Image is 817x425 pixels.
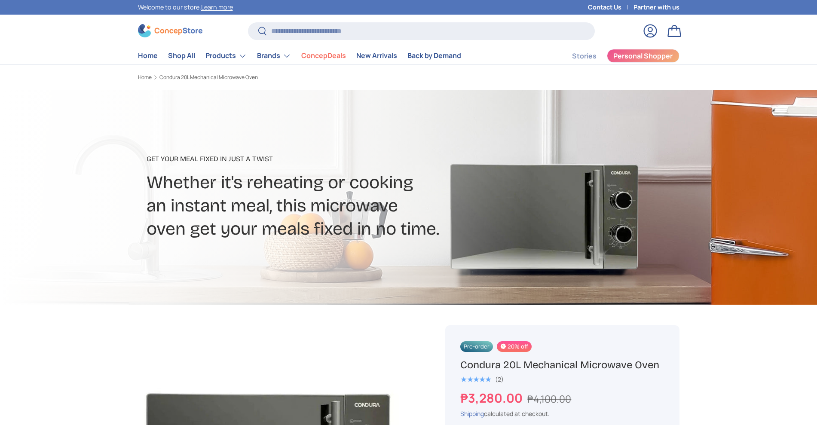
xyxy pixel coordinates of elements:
[147,154,477,164] p: ​Get your meal fixed in just a twist
[168,47,195,64] a: Shop All
[200,47,252,64] summary: Products
[551,47,679,64] nav: Secondary
[460,376,491,383] div: 5.0 out of 5.0 stars
[138,75,152,80] a: Home
[495,376,504,382] div: (2)
[460,341,493,352] span: Pre-order
[460,374,504,383] a: 5.0 out of 5.0 stars (2)
[138,47,461,64] nav: Primary
[572,48,597,64] a: Stories
[613,52,673,59] span: Personal Shopper
[633,3,679,12] a: Partner with us
[205,47,247,64] a: Products
[527,392,571,406] s: ₱4,100.00
[460,410,484,418] a: Shipping
[588,3,633,12] a: Contact Us
[138,47,158,64] a: Home
[301,47,346,64] a: ConcepDeals
[607,49,679,63] a: Personal Shopper
[460,409,664,418] div: calculated at checkout.
[497,341,532,352] span: 20% off
[356,47,397,64] a: New Arrivals
[159,75,258,80] a: Condura 20L Mechanical Microwave Oven
[252,47,296,64] summary: Brands
[460,358,664,372] h1: Condura 20L Mechanical Microwave Oven
[147,171,477,241] h2: Whether it's reheating or cooking an instant meal, this microwave oven get your meals fixed in no...
[460,375,491,384] span: ★★★★★
[257,47,291,64] a: Brands
[138,73,425,81] nav: Breadcrumbs
[407,47,461,64] a: Back by Demand
[138,3,233,12] p: Welcome to our store.
[201,3,233,11] a: Learn more
[460,389,525,407] strong: ₱3,280.00
[138,24,202,37] img: ConcepStore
